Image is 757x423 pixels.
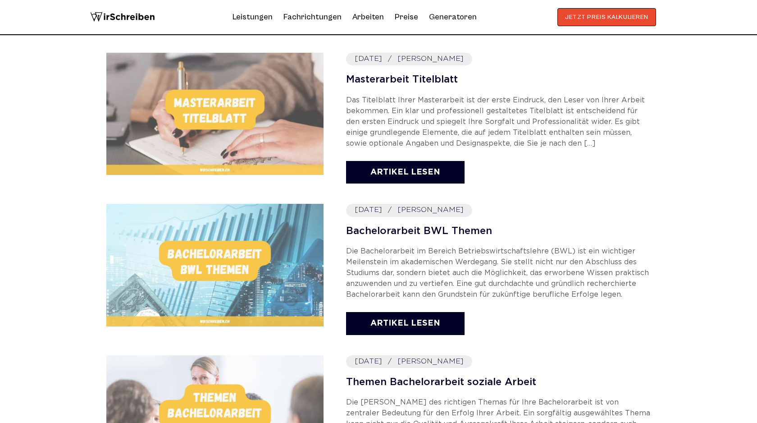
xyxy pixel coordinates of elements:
a: Generatoren [429,10,477,24]
a: Bachelorarbeit BWL Themen [346,226,651,237]
img: Bachelorarbeit BWL Themen | WirSchreiben.ch [106,204,324,326]
button: JETZT PREIS KALKULIEREN [557,8,656,26]
img: Masterarbeit Titelblatt | WirSchreiben.ch [106,53,324,175]
a: Preise [395,12,418,22]
p: Das Titelblatt Ihrer Masterarbeit ist der erste Eindruck, den Leser von Ihrer Arbeit bekommen. Ei... [346,95,651,149]
address: [PERSON_NAME] [346,53,472,65]
a: Artikel lesen [346,312,465,335]
p: Die Bachelorarbeit im Bereich Betriebswirtschaftslehre (BWL) ist ein wichtiger Meilenstein im aka... [346,246,651,311]
time: [DATE] [355,55,398,62]
img: logo wirschreiben [90,8,155,26]
a: Leistungen [233,10,273,24]
a: Themen Bachelorarbeit soziale Arbeit [346,377,651,388]
a: Arbeiten [352,10,384,24]
a: Fachrichtungen [283,10,342,24]
a: Masterarbeit Titelblatt [346,74,651,86]
address: [PERSON_NAME] [346,204,472,216]
address: [PERSON_NAME] [346,355,472,368]
time: [DATE] [355,207,398,213]
a: Artikel lesen [346,161,465,184]
time: [DATE] [355,358,398,365]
